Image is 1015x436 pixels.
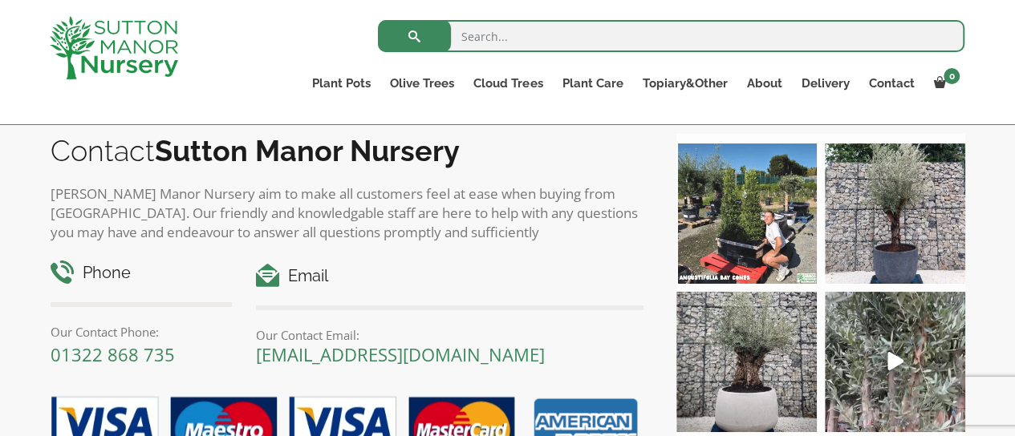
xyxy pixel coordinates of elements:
[51,134,644,168] h2: Contact
[676,292,817,432] img: Check out this beauty we potted at our nursery today ❤️‍🔥 A huge, ancient gnarled Olive tree plan...
[302,72,380,95] a: Plant Pots
[825,292,965,432] a: Play
[791,72,859,95] a: Delivery
[924,72,964,95] a: 0
[50,16,178,79] img: logo
[51,342,175,366] a: 01322 868 735
[256,264,644,289] h4: Email
[51,260,233,285] h4: Phone
[859,72,924,95] a: Contact
[155,134,460,168] b: Sutton Manor Nursery
[552,72,632,95] a: Plant Care
[944,68,960,84] span: 0
[632,72,737,95] a: Topiary&Other
[51,322,233,341] p: Our Contact Phone:
[887,352,903,370] svg: Play
[464,72,552,95] a: Cloud Trees
[378,20,964,52] input: Search...
[51,184,644,242] p: [PERSON_NAME] Manor Nursery aim to make all customers feel at ease when buying from [GEOGRAPHIC_D...
[825,143,965,284] img: A beautiful multi-stem Spanish Olive tree potted in our luxurious fibre clay pots 😍😍
[737,72,791,95] a: About
[676,143,817,284] img: Our elegant & picturesque Angustifolia Cones are an exquisite addition to your Bay Tree collectio...
[256,325,644,345] p: Our Contact Email:
[825,292,965,432] img: New arrivals Monday morning of beautiful olive trees 🤩🤩 The weather is beautiful this summer, gre...
[256,342,545,366] a: [EMAIL_ADDRESS][DOMAIN_NAME]
[380,72,464,95] a: Olive Trees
